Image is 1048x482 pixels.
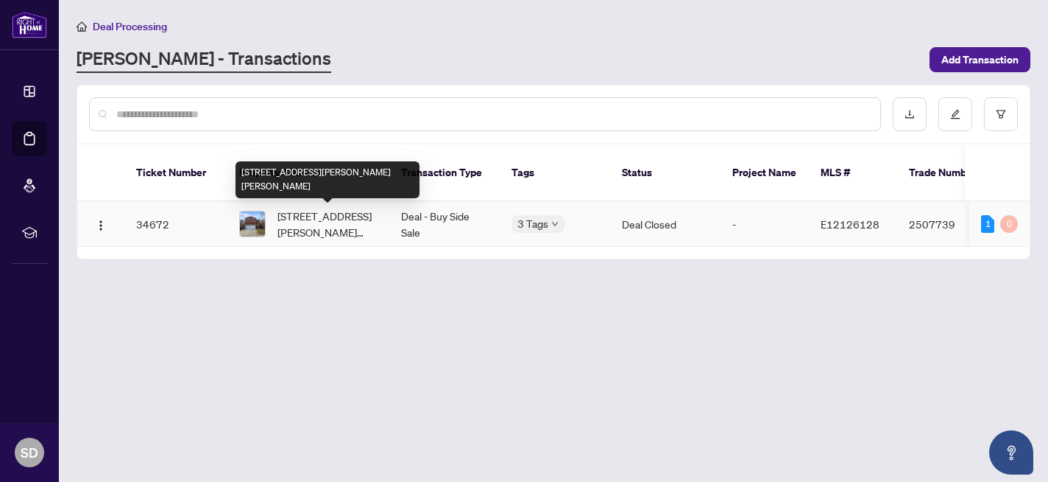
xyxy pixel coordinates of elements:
[21,442,38,463] span: SD
[897,202,1000,247] td: 2507739
[500,144,610,202] th: Tags
[981,215,994,233] div: 1
[996,109,1006,119] span: filter
[240,212,265,237] img: thumbnail-img
[941,48,1019,71] span: Add Transaction
[389,202,500,247] td: Deal - Buy Side Sale
[809,144,897,202] th: MLS #
[93,20,167,33] span: Deal Processing
[77,21,87,32] span: home
[897,144,1000,202] th: Trade Number
[893,97,927,131] button: download
[720,202,809,247] td: -
[989,430,1033,475] button: Open asap
[95,220,107,231] img: Logo
[610,144,720,202] th: Status
[930,47,1030,72] button: Add Transaction
[124,144,227,202] th: Ticket Number
[610,202,720,247] td: Deal Closed
[236,161,419,198] div: [STREET_ADDRESS][PERSON_NAME][PERSON_NAME]
[277,208,378,240] span: [STREET_ADDRESS][PERSON_NAME][PERSON_NAME]
[551,220,559,228] span: down
[124,202,227,247] td: 34672
[517,215,548,232] span: 3 Tags
[904,109,915,119] span: download
[950,109,960,119] span: edit
[77,46,331,73] a: [PERSON_NAME] - Transactions
[89,212,113,236] button: Logo
[938,97,972,131] button: edit
[12,11,47,38] img: logo
[389,144,500,202] th: Transaction Type
[720,144,809,202] th: Project Name
[227,144,389,202] th: Property Address
[1000,215,1018,233] div: 0
[984,97,1018,131] button: filter
[821,217,879,231] span: E12126128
